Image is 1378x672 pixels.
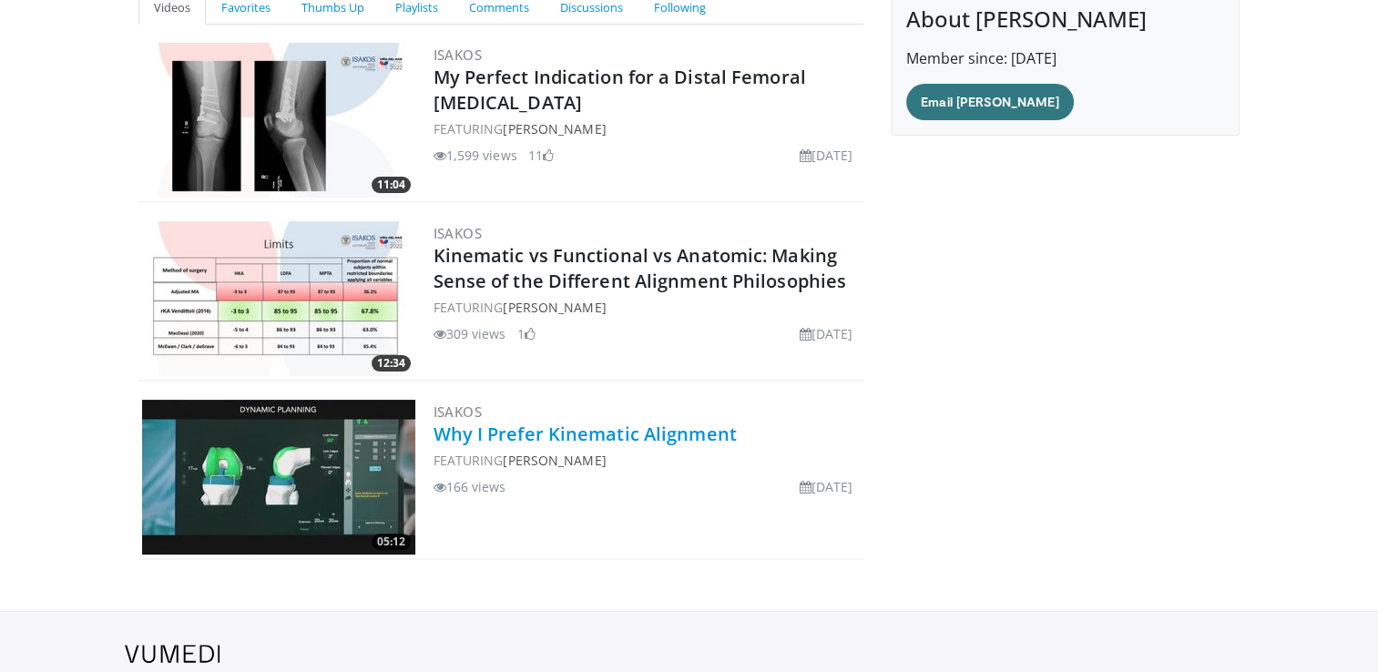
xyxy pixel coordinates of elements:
[434,298,861,317] div: FEATURING
[372,534,411,550] span: 05:12
[434,65,806,115] a: My Perfect Indication for a Distal Femoral [MEDICAL_DATA]
[799,477,852,496] li: [DATE]
[142,43,415,198] img: 62d36c05-89af-4f75-8661-20cf0d3c9bf7.300x170_q85_crop-smart_upscale.jpg
[142,400,415,555] a: 05:12
[372,177,411,193] span: 11:04
[142,400,415,555] img: 3c3fb1f1-52de-4d05-a060-42fee3bfe814.300x170_q85_crop-smart_upscale.jpg
[434,451,861,470] div: FEATURING
[503,452,606,469] a: [PERSON_NAME]
[434,477,506,496] li: 166 views
[503,120,606,137] a: [PERSON_NAME]
[434,422,737,446] a: Why I Prefer Kinematic Alignment
[125,645,220,663] img: VuMedi Logo
[142,43,415,198] a: 11:04
[142,221,415,376] img: 17df72bd-48cf-485a-84ff-da49bd03e8ef.300x170_q85_crop-smart_upscale.jpg
[434,224,482,242] a: ISAKOS
[906,6,1224,33] h4: About [PERSON_NAME]
[799,146,852,165] li: [DATE]
[434,119,861,138] div: FEATURING
[434,46,482,64] a: ISAKOS
[372,355,411,372] span: 12:34
[434,146,517,165] li: 1,599 views
[434,402,482,421] a: ISAKOS
[434,324,506,343] li: 309 views
[906,84,1073,120] a: Email [PERSON_NAME]
[528,146,554,165] li: 11
[799,324,852,343] li: [DATE]
[142,221,415,376] a: 12:34
[517,324,536,343] li: 1
[434,243,847,293] a: Kinematic vs Functional vs Anatomic: Making Sense of the Different Alignment Philosophies
[906,47,1224,69] p: Member since: [DATE]
[503,299,606,316] a: [PERSON_NAME]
